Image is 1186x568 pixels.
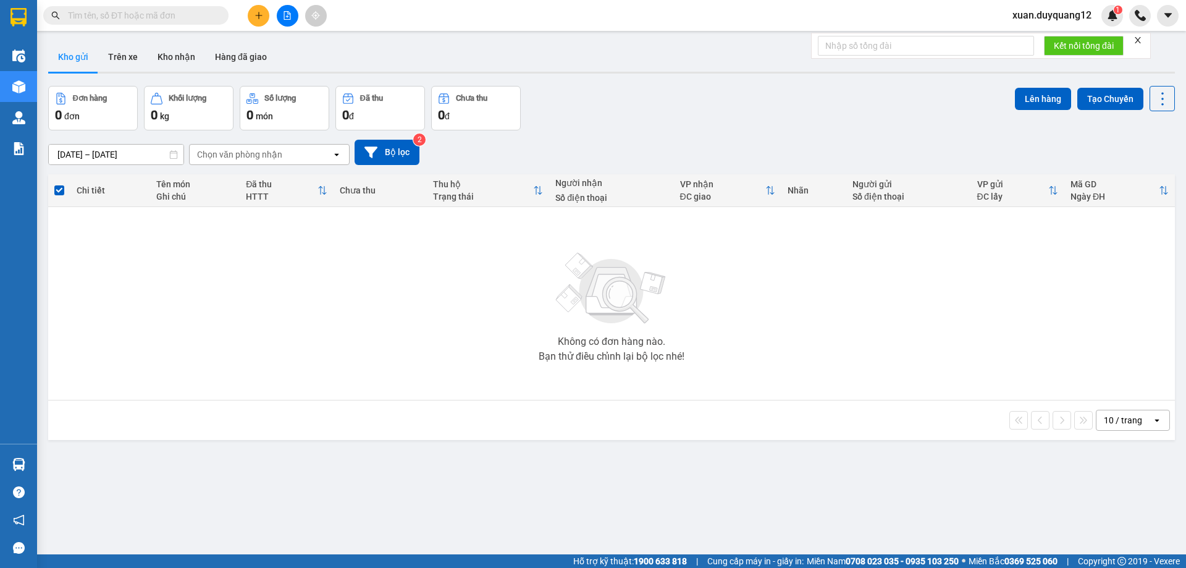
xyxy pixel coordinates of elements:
[634,556,687,566] strong: 1900 633 818
[77,185,143,195] div: Chi tiết
[156,179,234,189] div: Tên món
[349,111,354,121] span: đ
[1054,39,1114,53] span: Kết nối tổng đài
[852,179,964,189] div: Người gửi
[707,554,804,568] span: Cung cấp máy in - giấy in:
[555,193,667,203] div: Số điện thoại
[305,5,327,27] button: aim
[254,11,263,20] span: plus
[355,140,419,165] button: Bộ lọc
[246,192,318,201] div: HTTT
[12,80,25,93] img: warehouse-icon
[68,9,214,22] input: Tìm tên, số ĐT hoặc mã đơn
[558,337,665,347] div: Không có đơn hàng nào.
[427,174,549,207] th: Toggle SortBy
[1015,88,1071,110] button: Lên hàng
[335,86,425,130] button: Đã thu0đ
[1070,179,1159,189] div: Mã GD
[969,554,1058,568] span: Miền Bắc
[340,185,421,195] div: Chưa thu
[12,111,25,124] img: warehouse-icon
[64,111,80,121] span: đơn
[360,94,383,103] div: Đã thu
[1077,88,1143,110] button: Tạo Chuyến
[674,174,782,207] th: Toggle SortBy
[1004,556,1058,566] strong: 0369 525 060
[438,108,445,122] span: 0
[550,245,673,332] img: svg+xml;base64,PHN2ZyBjbGFzcz0ibGlzdC1wbHVnX19zdmciIHhtbG5zPSJodHRwOi8vd3d3LnczLm9yZy8yMDAwL3N2Zy...
[818,36,1034,56] input: Nhập số tổng đài
[977,179,1048,189] div: VP gửi
[971,174,1064,207] th: Toggle SortBy
[807,554,959,568] span: Miền Nam
[696,554,698,568] span: |
[48,86,138,130] button: Đơn hàng0đơn
[1117,557,1126,566] span: copyright
[51,11,60,20] span: search
[1133,36,1142,45] span: close
[264,94,296,103] div: Số lượng
[197,148,282,161] div: Chọn văn phòng nhận
[846,556,959,566] strong: 0708 023 035 - 0935 103 250
[248,5,269,27] button: plus
[246,179,318,189] div: Đã thu
[148,42,205,72] button: Kho nhận
[1070,192,1159,201] div: Ngày ĐH
[433,192,533,201] div: Trạng thái
[1135,10,1146,21] img: phone-icon
[539,352,684,362] div: Bạn thử điều chỉnh lại bộ lọc nhé!
[342,108,349,122] span: 0
[456,94,487,103] div: Chưa thu
[1107,10,1118,21] img: icon-new-feature
[852,192,964,201] div: Số điện thoại
[240,174,334,207] th: Toggle SortBy
[680,179,766,189] div: VP nhận
[788,185,840,195] div: Nhãn
[311,11,320,20] span: aim
[1163,10,1174,21] span: caret-down
[12,458,25,471] img: warehouse-icon
[555,178,667,188] div: Người nhận
[13,486,25,498] span: question-circle
[573,554,687,568] span: Hỗ trợ kỹ thuật:
[1116,6,1120,14] span: 1
[160,111,169,121] span: kg
[12,49,25,62] img: warehouse-icon
[151,108,158,122] span: 0
[49,145,183,164] input: Select a date range.
[11,8,27,27] img: logo-vxr
[1157,5,1179,27] button: caret-down
[1104,414,1142,426] div: 10 / trang
[283,11,292,20] span: file-add
[413,134,426,146] sup: 2
[977,192,1048,201] div: ĐC lấy
[98,42,148,72] button: Trên xe
[13,542,25,554] span: message
[55,108,62,122] span: 0
[1067,554,1069,568] span: |
[1152,415,1162,425] svg: open
[445,111,450,121] span: đ
[1114,6,1122,14] sup: 1
[277,5,298,27] button: file-add
[1044,36,1124,56] button: Kết nối tổng đài
[246,108,253,122] span: 0
[169,94,206,103] div: Khối lượng
[1003,7,1101,23] span: xuan.duyquang12
[12,142,25,155] img: solution-icon
[73,94,107,103] div: Đơn hàng
[962,559,965,564] span: ⚪️
[332,150,342,159] svg: open
[48,42,98,72] button: Kho gửi
[156,192,234,201] div: Ghi chú
[256,111,273,121] span: món
[13,514,25,526] span: notification
[680,192,766,201] div: ĐC giao
[1064,174,1175,207] th: Toggle SortBy
[431,86,521,130] button: Chưa thu0đ
[433,179,533,189] div: Thu hộ
[240,86,329,130] button: Số lượng0món
[144,86,233,130] button: Khối lượng0kg
[205,42,277,72] button: Hàng đã giao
